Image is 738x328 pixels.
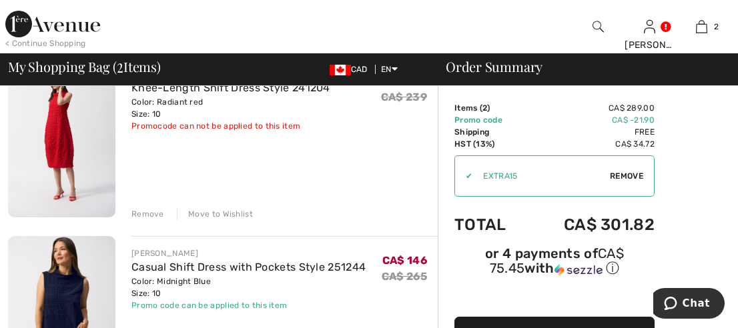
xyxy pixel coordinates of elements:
[455,170,472,182] div: ✔
[382,270,427,283] s: CA$ 265
[5,37,86,49] div: < Continue Shopping
[527,102,655,114] td: CA$ 289.00
[454,126,527,138] td: Shipping
[454,202,527,247] td: Total
[131,299,366,311] div: Promo code can be applied to this item
[625,38,675,52] div: [PERSON_NAME]
[482,103,487,113] span: 2
[454,114,527,126] td: Promo code
[653,288,725,321] iframe: Opens a widget where you can chat to one of our agents
[131,96,330,120] div: Color: Radiant red Size: 10
[454,247,655,277] div: or 4 payments of with
[330,65,373,74] span: CAD
[131,275,366,299] div: Color: Midnight Blue Size: 10
[472,156,610,196] input: Promo code
[454,247,655,282] div: or 4 payments ofCA$ 75.45withSezzle Click to learn more about Sezzle
[454,282,655,312] iframe: PayPal-paypal
[610,170,643,182] span: Remove
[454,138,527,150] td: HST (13%)
[677,19,727,35] a: 2
[330,65,351,75] img: Canadian Dollar
[527,138,655,150] td: CA$ 34.72
[490,245,624,276] span: CA$ 75.45
[131,247,366,259] div: [PERSON_NAME]
[527,202,655,247] td: CA$ 301.82
[177,208,253,220] div: Move to Wishlist
[644,19,655,35] img: My Info
[644,20,655,33] a: Sign In
[131,81,330,94] a: Knee-Length Shift Dress Style 241204
[555,264,603,276] img: Sezzle
[8,60,161,73] span: My Shopping Bag ( Items)
[381,91,427,103] s: CA$ 239
[430,60,730,73] div: Order Summary
[5,11,100,37] img: 1ère Avenue
[527,126,655,138] td: Free
[593,19,604,35] img: search the website
[131,208,164,220] div: Remove
[131,120,330,132] div: Promocode can not be applied to this item
[381,65,398,74] span: EN
[454,102,527,114] td: Items ( )
[527,114,655,126] td: CA$ -21.90
[382,254,427,267] span: CA$ 146
[696,19,707,35] img: My Bag
[117,57,123,74] span: 2
[8,57,115,217] img: Knee-Length Shift Dress Style 241204
[714,21,719,33] span: 2
[131,261,366,273] a: Casual Shift Dress with Pockets Style 251244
